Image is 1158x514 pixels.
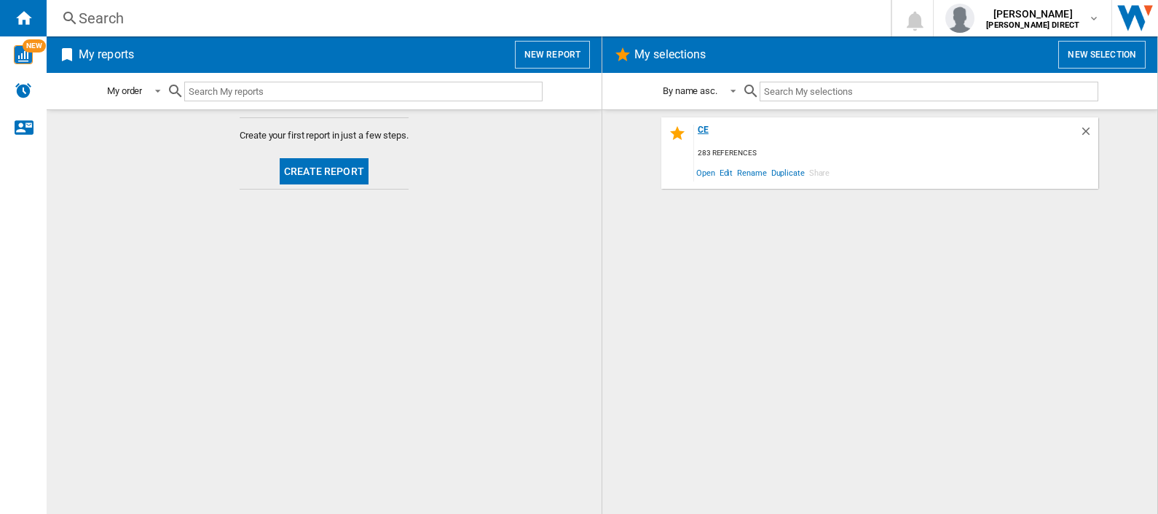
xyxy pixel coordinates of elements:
[240,129,409,142] span: Create your first report in just a few steps.
[807,163,832,182] span: Share
[760,82,1098,101] input: Search My selections
[694,144,1098,163] div: 283 references
[76,41,137,69] h2: My reports
[735,163,768,182] span: Rename
[986,7,1079,21] span: [PERSON_NAME]
[945,4,974,33] img: profile.jpg
[107,85,142,96] div: My order
[515,41,590,69] button: New report
[769,163,807,182] span: Duplicate
[1079,125,1098,144] div: Delete
[631,41,709,69] h2: My selections
[15,82,32,99] img: alerts-logo.svg
[184,82,543,101] input: Search My reports
[663,85,717,96] div: By name asc.
[694,125,1079,144] div: ce
[717,163,736,182] span: Edit
[986,20,1079,30] b: [PERSON_NAME] DIRECT
[1058,41,1146,69] button: New selection
[280,158,369,184] button: Create report
[14,45,33,64] img: wise-card.svg
[694,163,717,182] span: Open
[79,8,853,28] div: Search
[23,39,46,52] span: NEW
